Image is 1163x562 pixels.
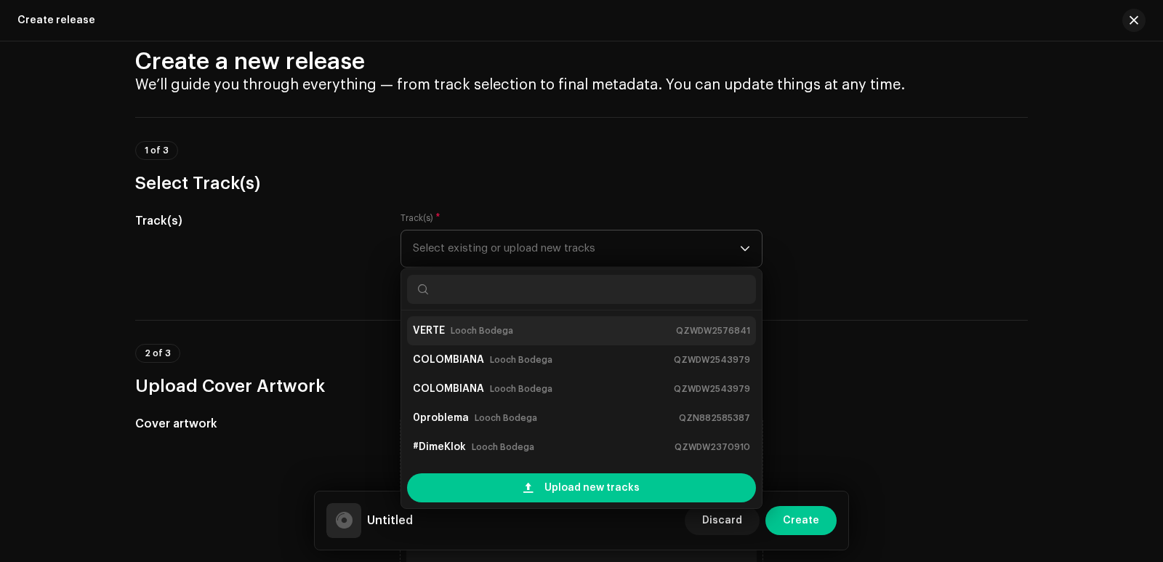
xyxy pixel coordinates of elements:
span: Discard [702,506,742,535]
small: Looch Bodega [475,411,537,425]
li: VERTE [407,316,756,345]
div: dropdown trigger [740,230,750,267]
li: #DimeKlok [407,433,756,462]
h3: Upload Cover Artwork [135,374,1028,398]
small: Looch Bodega [490,382,552,396]
small: QZWDW2370910 [675,440,750,454]
span: Create [783,506,819,535]
small: QZN882585387 [679,411,750,425]
small: Looch Bodega [451,324,513,338]
strong: VERTE [413,319,445,342]
small: QZWDW2543979 [674,353,750,367]
button: Create [765,506,837,535]
span: Upload new tracks [544,473,640,502]
small: Looch Bodega [490,353,552,367]
strong: COLOMBIANA [413,348,484,372]
span: Select existing or upload new tracks [413,230,740,267]
small: QZWDW2543979 [674,382,750,396]
h4: We’ll guide you through everything — from track selection to final metadata. You can update thing... [135,76,1028,94]
h5: Cover artwork [135,415,377,433]
h2: Create a new release [135,47,1028,76]
small: QZWDW2576841 [676,324,750,338]
label: Track(s) [401,212,440,224]
strong: 0problema [413,406,469,430]
button: Discard [685,506,760,535]
strong: COLOMBIANA [413,377,484,401]
h5: Track(s) [135,212,377,230]
small: Looch Bodega [472,440,534,454]
li: COLOMBIANA [407,345,756,374]
strong: #DimeKlok [413,435,466,459]
li: 0problema [407,404,756,433]
li: COLOMBIANA [407,374,756,404]
ul: Option List [401,310,762,467]
h3: Select Track(s) [135,172,1028,195]
h5: Untitled [367,512,413,529]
